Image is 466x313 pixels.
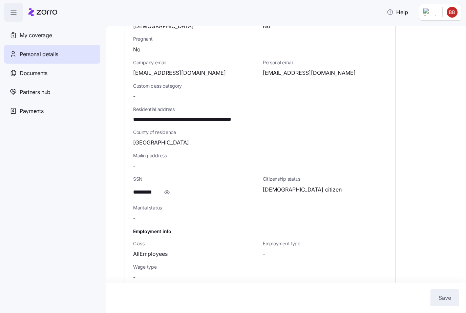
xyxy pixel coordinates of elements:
[133,162,135,170] span: -
[4,26,100,45] a: My coverage
[133,152,387,159] span: Mailing address
[263,250,265,258] span: -
[20,31,52,40] span: My coverage
[133,250,168,258] span: AllEmployees
[133,92,135,100] span: -
[133,45,141,54] span: No
[263,69,356,77] span: [EMAIL_ADDRESS][DOMAIN_NAME]
[133,204,257,211] span: Marital status
[4,102,100,120] a: Payments
[263,240,387,247] span: Employment type
[133,36,387,42] span: Pregnant
[133,176,257,182] span: SSN
[133,240,257,247] span: Class
[4,64,100,83] a: Documents
[20,50,58,59] span: Personal details
[133,59,257,66] span: Company email
[263,176,387,182] span: Citizenship status
[20,88,50,96] span: Partners hub
[133,228,387,235] h1: Employment info
[20,69,47,77] span: Documents
[439,294,451,302] span: Save
[4,45,100,64] a: Personal details
[133,83,257,89] span: Custom class category
[387,8,408,16] span: Help
[133,129,387,136] span: County of residence
[4,83,100,102] a: Partners hub
[263,185,342,194] span: [DEMOGRAPHIC_DATA] citizen
[20,107,43,115] span: Payments
[133,106,387,113] span: Residential address
[133,69,226,77] span: [EMAIL_ADDRESS][DOMAIN_NAME]
[263,22,270,30] span: No
[133,264,257,270] span: Wage type
[430,289,459,306] button: Save
[263,59,387,66] span: Personal email
[133,214,135,222] span: -
[447,7,458,18] img: f5ebfcef32fa0adbb4940a66d692dbe2
[423,8,437,16] img: Employer logo
[133,273,135,282] span: -
[133,22,194,30] span: [DEMOGRAPHIC_DATA]
[381,5,414,19] button: Help
[133,138,189,147] span: [GEOGRAPHIC_DATA]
